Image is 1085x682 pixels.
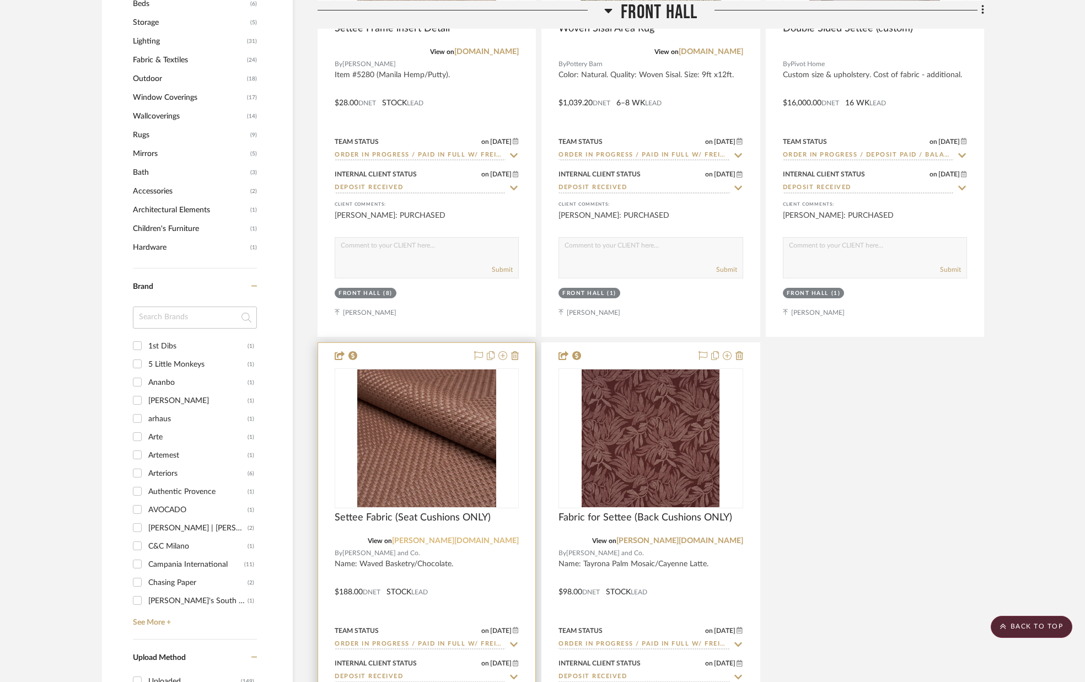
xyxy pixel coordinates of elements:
span: (3) [250,164,257,181]
div: FRONT HALL [787,289,829,298]
span: on [705,660,713,667]
input: Type to Search… [783,183,954,194]
div: AVOCADO [148,501,248,519]
span: (9) [250,126,257,144]
span: Accessories [133,182,248,201]
div: (1) [248,374,254,391]
div: (1) [248,337,254,355]
div: Artemest [148,447,248,464]
span: Settee Fabric (Seat Cushions ONLY) [335,512,491,524]
span: Outdoor [133,69,244,88]
span: Pottery Barn [566,59,603,69]
span: Double Sided Settee (custom) [783,23,913,35]
span: (5) [250,14,257,31]
span: View on [592,538,616,544]
span: View on [654,49,679,55]
span: (17) [247,89,257,106]
div: [PERSON_NAME] | [PERSON_NAME] [148,519,248,537]
span: [DATE] [937,138,961,146]
div: (1) [831,289,841,298]
div: [PERSON_NAME]: PURCHASED [558,210,743,232]
input: Type to Search… [558,183,729,194]
span: (5) [250,145,257,163]
span: [DATE] [713,659,737,667]
span: Brand [133,283,153,291]
input: Search Brands [133,307,257,329]
a: See More + [130,610,257,627]
span: [DATE] [713,170,737,178]
span: Rugs [133,126,248,144]
div: (1) [248,447,254,464]
a: [DOMAIN_NAME] [679,48,743,56]
span: Mirrors [133,144,248,163]
span: on [930,171,937,178]
button: Submit [716,265,737,275]
span: By [335,548,342,559]
span: Fabric for Settee (Back Cushions ONLY) [558,512,732,524]
span: [PERSON_NAME] and Co. [566,548,644,559]
span: Window Coverings [133,88,244,107]
span: (1) [250,239,257,256]
div: (8) [383,289,393,298]
div: (1) [248,538,254,555]
div: FRONT HALL [339,289,380,298]
span: Upload Method [133,654,186,662]
div: arhaus [148,410,248,428]
span: on [705,138,713,145]
a: [DOMAIN_NAME] [454,48,519,56]
input: Type to Search… [335,183,506,194]
span: on [481,660,489,667]
div: (1) [248,428,254,446]
span: (24) [247,51,257,69]
img: Settee Fabric (Seat Cushions ONLY) [357,369,496,507]
span: Bath [133,163,248,182]
div: (6) [248,465,254,482]
span: [DATE] [489,659,513,667]
span: Wallcoverings [133,107,244,126]
div: [PERSON_NAME]'s South Seashells [148,592,248,610]
span: [PERSON_NAME] [342,59,396,69]
div: Ananbo [148,374,248,391]
span: By [783,59,791,69]
div: (1) [248,410,254,428]
span: on [705,171,713,178]
span: [DATE] [489,627,513,635]
div: [PERSON_NAME]: PURCHASED [335,210,519,232]
input: Type to Search… [335,640,506,650]
div: (2) [248,519,254,537]
span: View on [430,49,454,55]
div: Internal Client Status [335,169,417,179]
span: Woven Sisal Area Rug [558,23,654,35]
div: Team Status [335,626,379,636]
div: Campania International [148,556,244,573]
input: Type to Search… [783,151,954,161]
span: on [481,627,489,634]
div: (1) [248,483,254,501]
div: Internal Client Status [783,169,865,179]
span: (2) [250,182,257,200]
div: FRONT HALL [562,289,604,298]
span: on [930,138,937,145]
button: Submit [940,265,961,275]
a: [PERSON_NAME][DOMAIN_NAME] [616,537,743,545]
img: Fabric for Settee (Back Cushions ONLY) [582,369,719,507]
div: [PERSON_NAME] [148,392,248,410]
input: Type to Search… [558,640,729,650]
span: [DATE] [713,138,737,146]
span: Settee Frame insert Detail [335,23,450,35]
a: [PERSON_NAME][DOMAIN_NAME] [392,537,519,545]
div: (1) [248,592,254,610]
span: [DATE] [937,170,961,178]
div: Chasing Paper [148,574,248,592]
div: C&C Milano [148,538,248,555]
div: (1) [248,501,254,519]
span: [PERSON_NAME] and Co. [342,548,420,559]
div: [PERSON_NAME]: PURCHASED [783,210,967,232]
div: (1) [248,356,254,373]
span: View on [368,538,392,544]
span: (1) [250,201,257,219]
button: Submit [492,265,513,275]
scroll-to-top-button: BACK TO TOP [991,616,1072,638]
input: Type to Search… [558,151,729,161]
div: Internal Client Status [558,169,641,179]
